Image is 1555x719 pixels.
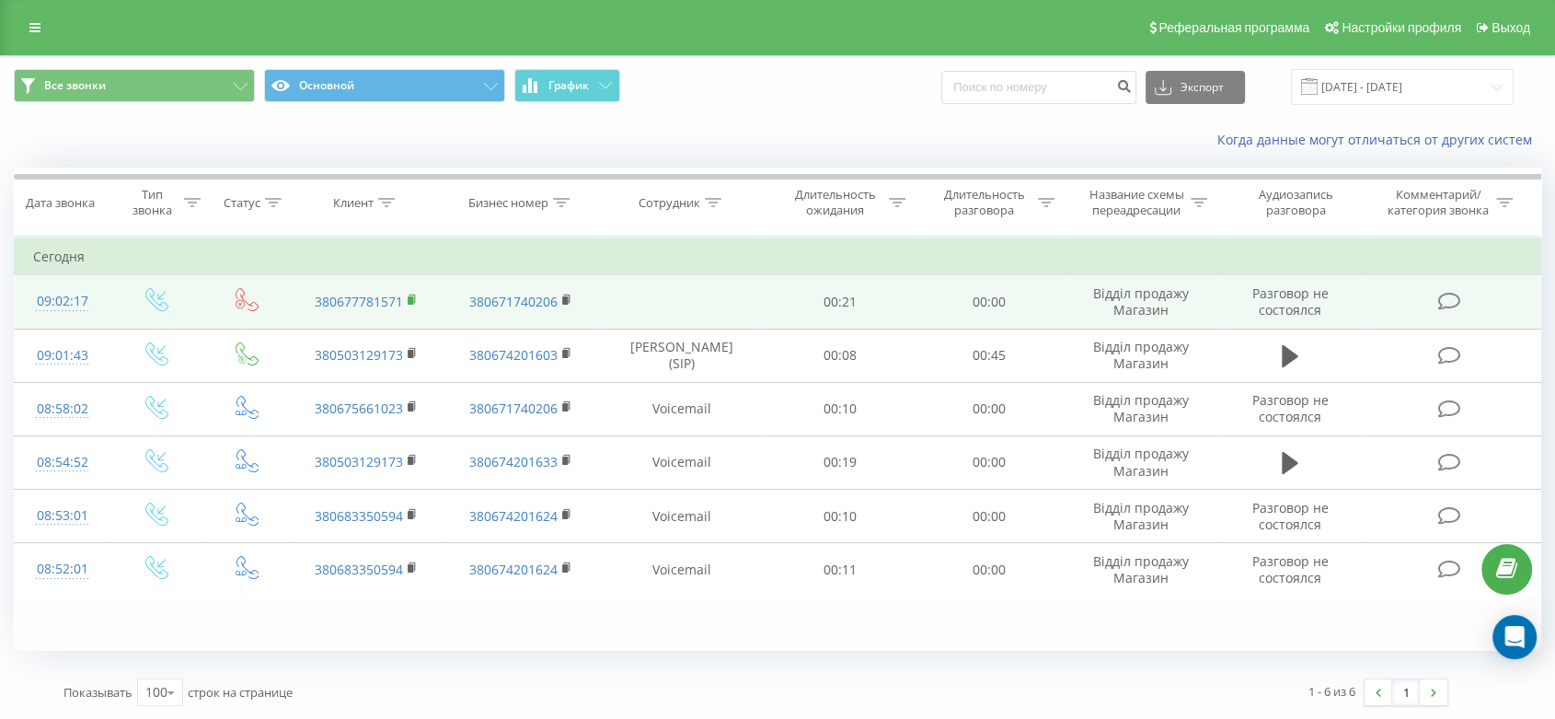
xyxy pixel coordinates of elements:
[33,498,91,534] div: 08:53:01
[1064,275,1218,329] td: Відділ продажу Магазин
[1342,20,1461,35] span: Настройки профиля
[469,453,558,470] a: 380674201633
[766,329,915,382] td: 00:08
[469,507,558,525] a: 380674201624
[315,507,403,525] a: 380683350594
[766,382,915,435] td: 00:10
[786,187,884,218] div: Длительность ожидания
[548,79,589,92] span: График
[33,284,91,319] div: 09:02:17
[264,69,505,102] button: Основной
[1492,20,1530,35] span: Выход
[1308,682,1355,701] div: 1 - 6 из 6
[44,78,106,93] span: Все звонки
[935,187,1033,218] div: Длительность разговора
[14,69,255,102] button: Все звонки
[1492,615,1537,659] div: Open Intercom Messenger
[468,195,548,211] div: Бизнес номер
[1237,187,1356,218] div: Аудиозапись разговора
[598,435,765,489] td: Voicemail
[941,71,1136,104] input: Поиск по номеру
[915,543,1064,597] td: 00:00
[598,382,765,435] td: Voicemail
[63,684,132,701] span: Показывать
[315,400,403,417] a: 380675661023
[915,275,1064,329] td: 00:00
[15,238,1541,275] td: Сегодня
[1064,543,1218,597] td: Відділ продажу Магазин
[598,490,765,543] td: Voicemail
[1251,552,1328,586] span: Разговор не состоялся
[1064,382,1218,435] td: Відділ продажу Магазин
[598,543,765,597] td: Voicemail
[514,69,620,102] button: График
[766,275,915,329] td: 00:21
[33,338,91,374] div: 09:01:43
[333,195,374,211] div: Клиент
[126,187,179,218] div: Тип звонка
[469,346,558,364] a: 380674201603
[1088,187,1186,218] div: Название схемы переадресации
[1064,435,1218,489] td: Відділ продажу Магазин
[33,551,91,587] div: 08:52:01
[33,445,91,481] div: 08:54:52
[469,293,558,310] a: 380671740206
[639,195,700,211] div: Сотрудник
[26,195,95,211] div: Дата звонка
[1384,187,1492,218] div: Комментарий/категория звонка
[1251,284,1328,319] span: Разговор не состоялся
[315,346,403,364] a: 380503129173
[145,683,167,702] div: 100
[1392,679,1420,705] a: 1
[1064,490,1218,543] td: Відділ продажу Магазин
[469,561,558,578] a: 380674201624
[315,561,403,578] a: 380683350594
[469,400,558,417] a: 380671740206
[315,293,403,310] a: 380677781571
[1158,20,1309,35] span: Реферальная программа
[766,543,915,597] td: 00:11
[315,453,403,470] a: 380503129173
[915,382,1064,435] td: 00:00
[915,490,1064,543] td: 00:00
[33,391,91,427] div: 08:58:02
[598,329,765,382] td: [PERSON_NAME] (SIP)
[224,195,260,211] div: Статус
[1146,71,1245,104] button: Экспорт
[915,329,1064,382] td: 00:45
[188,684,293,701] span: строк на странице
[1064,329,1218,382] td: Відділ продажу Магазин
[1251,391,1328,425] span: Разговор не состоялся
[915,435,1064,489] td: 00:00
[766,435,915,489] td: 00:19
[766,490,915,543] td: 00:10
[1217,131,1541,148] a: Когда данные могут отличаться от других систем
[1251,499,1328,533] span: Разговор не состоялся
